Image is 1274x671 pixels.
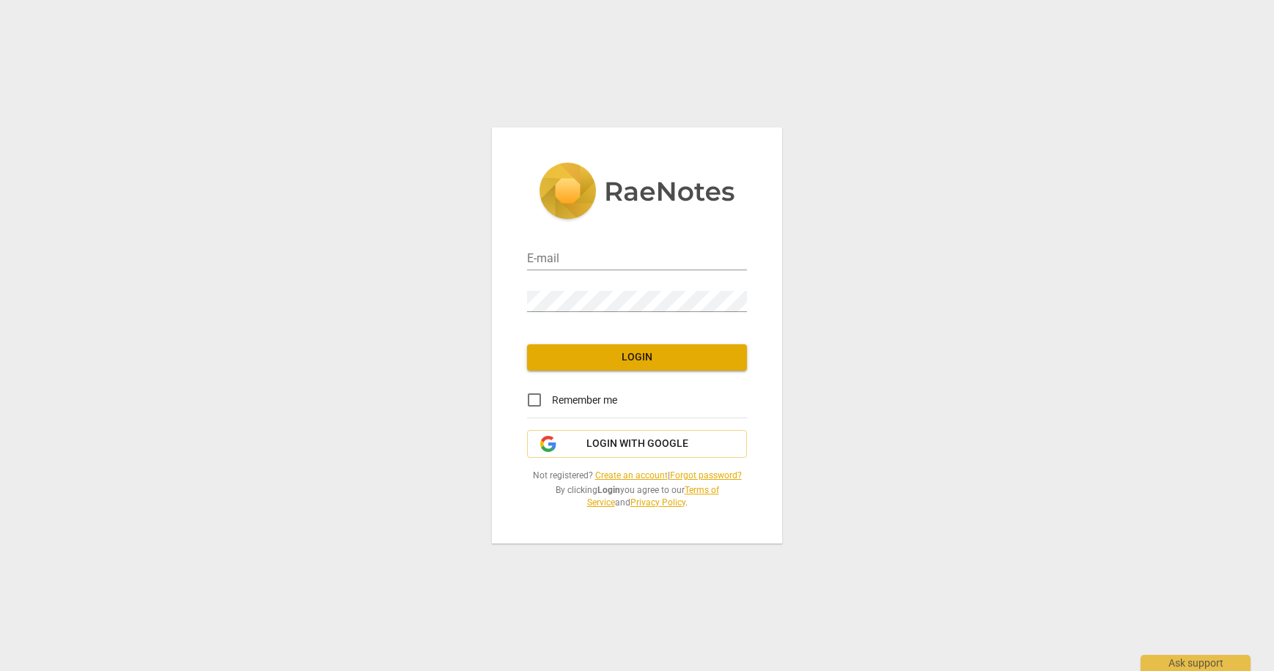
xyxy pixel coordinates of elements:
span: Remember me [552,393,617,408]
span: Not registered? | [527,470,747,482]
a: Terms of Service [587,485,719,508]
a: Create an account [595,470,668,481]
button: Login [527,344,747,371]
span: Login with Google [586,437,688,451]
span: By clicking you agree to our and . [527,484,747,508]
a: Forgot password? [670,470,742,481]
a: Privacy Policy [630,497,685,508]
b: Login [597,485,620,495]
img: 5ac2273c67554f335776073100b6d88f.svg [539,163,735,223]
span: Login [539,350,735,365]
div: Ask support [1141,655,1251,671]
button: Login with Google [527,430,747,458]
